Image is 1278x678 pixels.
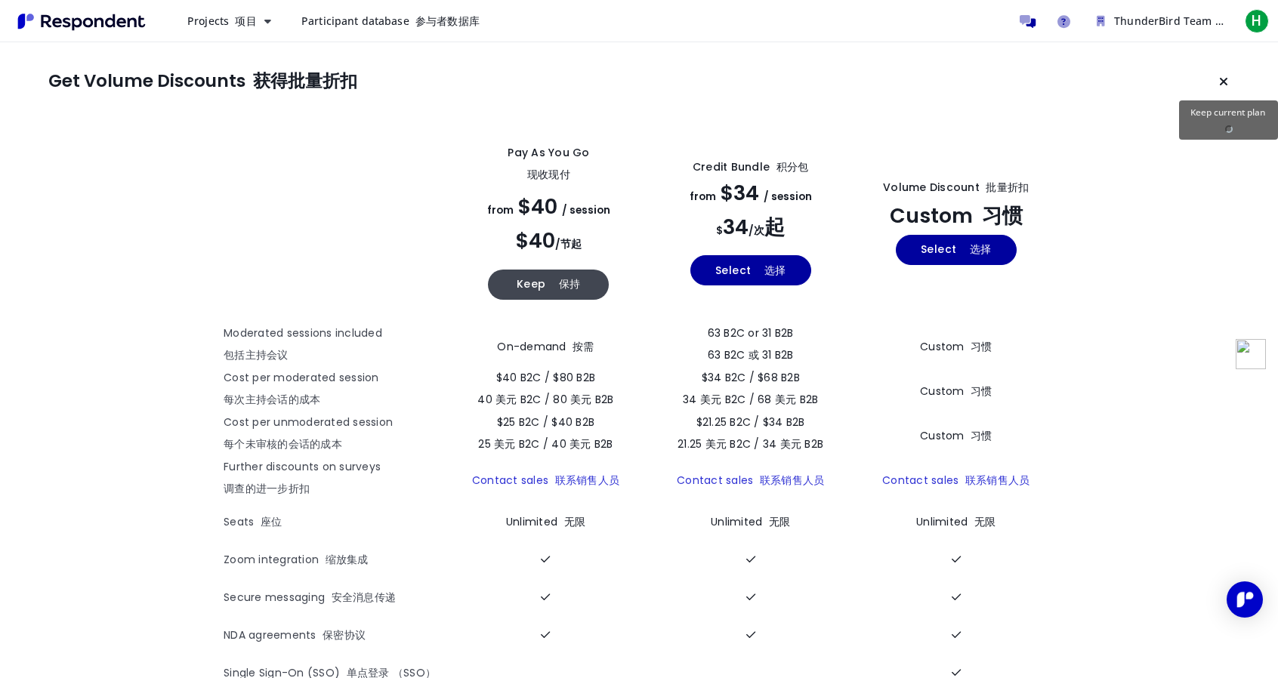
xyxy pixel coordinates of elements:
font: 起 [716,213,785,241]
font: 习惯 [971,428,992,443]
font: 习惯 [971,339,992,354]
font: $ [516,227,582,254]
div: Pay as you go [508,145,589,189]
button: Select yearly custom_static plan [896,235,1017,265]
button: Keep current plan [1209,66,1239,97]
font: 按需 [573,339,594,354]
font: 保密协议 [323,627,366,643]
font: 无限 [974,514,996,529]
div: Credit Bundle [693,159,809,175]
span: Keep current plan [1190,106,1267,134]
font: 包括主持会议 [224,347,289,362]
span: H [1245,9,1269,33]
th: Secure messaging [224,578,448,616]
a: Help and support [1048,6,1079,36]
button: Keep current yearly payg plan [488,270,609,300]
img: Respondent [12,9,151,34]
button: Projects 项目 [175,8,283,35]
font: 获得批量折扣 [253,69,357,93]
span: 起 [571,237,582,251]
font: 现收现付 [527,167,570,182]
div: Open Intercom Messenger [1227,581,1263,618]
font: 安全消息传递 [332,590,397,605]
span: $ [716,223,723,238]
font: 选择 [764,263,786,278]
span: $25 B2C / $40 B2B [478,415,613,451]
font: 无限 [564,514,586,529]
font: 21.25 美元 B2C / 34 美元 B2B [678,436,823,451]
button: Select yearly basic plan [690,255,811,285]
th: Seats [224,503,448,541]
font: 参与者数据库 [415,14,480,28]
font: 联系销售人员 [760,473,825,488]
span: 34 [723,213,749,241]
span: $40 B2C / $80 B2B [477,370,613,407]
font: 积分包 [776,159,809,174]
span: Unlimited [506,514,585,529]
font: 每个未审核的会话的成本 [224,436,342,451]
span: Participant database [301,14,480,28]
button: ThunderBird Team [1085,8,1236,35]
span: $21.25 B2C / $34 B2B [678,415,823,451]
font: 联系销售人员 [555,473,620,488]
th: Cost per unmoderated session [224,414,448,458]
font: 25 美元 B2C / 40 美元 B2B [478,436,613,451]
span: /次 [749,223,764,238]
a: Message participants [1012,6,1042,36]
th: Further discounts on surveys [224,458,448,503]
font: 项目 [235,14,256,28]
font: 40 美元 B2C / 80 美元 B2B [477,392,613,407]
font: 习惯 [971,384,992,399]
font: 调查的进一步折扣 [224,481,310,496]
th: Moderated sessions included [224,325,448,369]
button: H [1242,8,1272,35]
font: 批量折扣 [986,180,1029,195]
a: Contact sales 联系销售人员 [677,473,824,488]
h1: Get Volume Discounts [48,71,357,92]
span: Unlimited [711,514,790,529]
span: $34 B2C / $68 B2B [683,370,818,407]
span: Custom [920,384,992,399]
font: 缩放集成 [326,552,369,567]
th: Cost per moderated session [224,369,448,414]
span: 40 [529,227,555,254]
div: Volume Discount [883,180,1029,196]
a: Participant database 参与者数据库 [289,8,492,35]
font: 保持 [559,276,581,291]
font: 34 美元 B2C / 68 美元 B2B [683,392,818,407]
span: / session [562,203,610,217]
font: 习惯 [982,202,1023,230]
a: Contact sales 联系销售人员 [882,473,1029,488]
span: $34 [721,179,759,207]
font: 联系销售人员 [965,473,1030,488]
span: /节 [555,237,571,251]
span: Custom [890,202,1023,230]
span: ThunderBird Team [1114,14,1261,28]
span: from [487,203,514,217]
span: Unlimited [916,514,996,529]
th: NDA agreements [224,616,448,654]
span: from [690,190,716,204]
font: 座位 [261,514,282,529]
span: 63 B2C or 31 B2B [708,325,794,362]
span: / session [764,190,812,204]
font: 63 B2C 或 31 B2B [708,347,794,362]
a: Contact sales 联系销售人员 [472,473,619,488]
span: On-demand [497,339,594,354]
span: Custom [920,428,992,443]
font: 每次主持会话的成本 [224,392,320,407]
font: 选择 [970,242,992,257]
font: 无限 [769,514,791,529]
span: Projects [187,14,257,28]
span: Custom [920,339,992,354]
th: Zoom integration [224,541,448,578]
span: $40 [518,193,557,220]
